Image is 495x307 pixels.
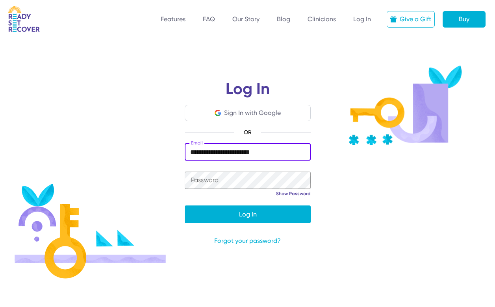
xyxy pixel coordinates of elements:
[185,236,311,246] a: Forgot your password?
[232,15,260,23] a: Our Story
[224,108,281,118] div: Sign In with Google
[353,15,371,23] a: Log In
[277,15,290,23] a: Blog
[161,15,185,23] a: Features
[15,184,166,279] img: Login illustration 1
[185,81,311,105] h1: Log In
[234,128,261,137] span: OR
[443,11,486,28] a: Buy
[276,190,311,197] a: Show Password
[387,11,435,28] a: Give a Gift
[400,15,431,24] div: Give a Gift
[349,65,462,145] img: Key
[308,15,336,23] a: Clinicians
[185,205,311,223] button: Log In
[203,15,215,23] a: FAQ
[215,108,281,118] button: Sign In with Google
[459,15,469,24] div: Buy
[8,6,40,32] img: RSR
